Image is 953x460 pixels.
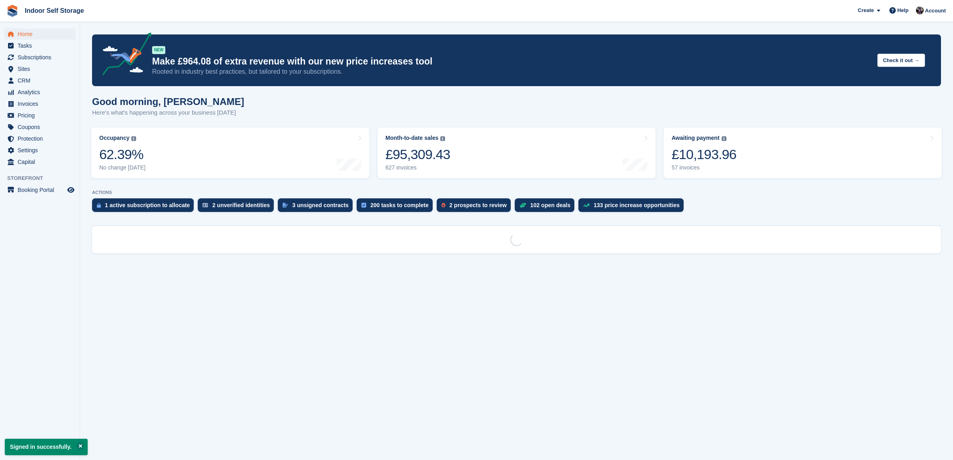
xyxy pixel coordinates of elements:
div: NEW [152,46,165,54]
p: Make £964.08 of extra revenue with our new price increases tool [152,56,871,67]
span: Home [18,28,66,40]
p: ACTIONS [92,190,941,195]
a: Indoor Self Storage [22,4,87,17]
img: contract_signature_icon-13c848040528278c33f63329250d36e43548de30e8caae1d1a13099fd9432cc5.svg [283,203,288,208]
img: price_increase_opportunities-93ffe204e8149a01c8c9dc8f82e8f89637d9d84a8eef4429ea346261dce0b2c0.svg [583,204,590,207]
img: icon-info-grey-7440780725fd019a000dd9b08b2336e03edf1995a4989e88bcd33f0948082b44.svg [131,136,136,141]
div: 2 prospects to review [449,202,507,208]
img: task-75834270c22a3079a89374b754ae025e5fb1db73e45f91037f5363f120a921f8.svg [361,203,366,208]
div: No change [DATE] [99,164,146,171]
img: prospect-51fa495bee0391a8d652442698ab0144808aea92771e9ea1ae160a38d050c398.svg [441,203,445,208]
span: Create [858,6,874,14]
div: Awaiting payment [672,135,720,141]
div: 133 price increase opportunities [594,202,680,208]
img: Sandra Pomeroy [916,6,924,14]
div: 2 unverified identities [212,202,270,208]
div: 1 active subscription to allocate [105,202,190,208]
img: active_subscription_to_allocate_icon-d502201f5373d7db506a760aba3b589e785aa758c864c3986d89f69b8ff3... [97,203,101,208]
span: Booking Portal [18,184,66,196]
a: menu [4,98,76,109]
span: Protection [18,133,66,144]
span: Storefront [7,174,80,182]
span: Settings [18,145,66,156]
a: Awaiting payment £10,193.96 57 invoices [664,127,942,178]
span: Capital [18,156,66,167]
p: Rooted in industry best practices, but tailored to your subscriptions. [152,67,871,76]
div: 102 open deals [530,202,570,208]
a: menu [4,40,76,51]
a: menu [4,156,76,167]
h1: Good morning, [PERSON_NAME] [92,96,244,107]
a: menu [4,52,76,63]
a: menu [4,75,76,86]
a: 102 open deals [515,198,578,216]
a: Preview store [66,185,76,195]
span: Account [925,7,946,15]
a: 133 price increase opportunities [578,198,688,216]
img: deal-1b604bf984904fb50ccaf53a9ad4b4a5d6e5aea283cecdc64d6e3604feb123c2.svg [520,202,526,208]
a: menu [4,145,76,156]
a: 2 unverified identities [198,198,278,216]
p: Signed in successfully. [5,439,88,455]
a: 2 prospects to review [437,198,515,216]
div: 627 invoices [385,164,450,171]
img: stora-icon-8386f47178a22dfd0bd8f6a31ec36ba5ce8667c1dd55bd0f319d3a0aa187defe.svg [6,5,18,17]
span: Pricing [18,110,66,121]
span: Subscriptions [18,52,66,63]
a: menu [4,121,76,133]
div: 3 unsigned contracts [292,202,349,208]
div: £10,193.96 [672,146,736,163]
a: menu [4,110,76,121]
span: Sites [18,63,66,75]
div: Occupancy [99,135,129,141]
span: Help [897,6,909,14]
a: Occupancy 62.39% No change [DATE] [91,127,369,178]
div: 62.39% [99,146,146,163]
div: £95,309.43 [385,146,450,163]
span: Invoices [18,98,66,109]
img: price-adjustments-announcement-icon-8257ccfd72463d97f412b2fc003d46551f7dbcb40ab6d574587a9cd5c0d94... [96,32,152,78]
img: verify_identity-adf6edd0f0f0b5bbfe63781bf79b02c33cf7c696d77639b501bdc392416b5a36.svg [203,203,208,208]
img: icon-info-grey-7440780725fd019a000dd9b08b2336e03edf1995a4989e88bcd33f0948082b44.svg [722,136,726,141]
a: 200 tasks to complete [357,198,437,216]
a: menu [4,133,76,144]
a: menu [4,184,76,196]
span: Tasks [18,40,66,51]
a: menu [4,87,76,98]
a: menu [4,28,76,40]
a: Month-to-date sales £95,309.43 627 invoices [377,127,656,178]
p: Here's what's happening across your business [DATE] [92,108,244,117]
div: 57 invoices [672,164,736,171]
img: icon-info-grey-7440780725fd019a000dd9b08b2336e03edf1995a4989e88bcd33f0948082b44.svg [440,136,445,141]
span: Analytics [18,87,66,98]
div: Month-to-date sales [385,135,438,141]
a: menu [4,63,76,75]
a: 3 unsigned contracts [278,198,357,216]
div: 200 tasks to complete [370,202,429,208]
span: CRM [18,75,66,86]
a: 1 active subscription to allocate [92,198,198,216]
button: Check it out → [877,54,925,67]
span: Coupons [18,121,66,133]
